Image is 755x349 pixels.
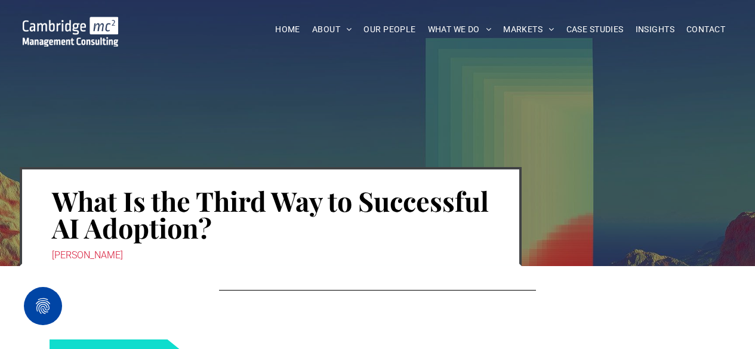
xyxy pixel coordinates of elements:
a: Your Business Transformed | Cambridge Management Consulting [23,18,119,31]
a: MARKETS [497,20,560,39]
h1: What Is the Third Way to Successful AI Adoption? [52,186,489,242]
a: HOME [269,20,306,39]
a: INSIGHTS [630,20,680,39]
img: Go to Homepage [23,17,119,47]
a: CONTACT [680,20,731,39]
div: [PERSON_NAME] [52,247,489,264]
a: ABOUT [306,20,358,39]
a: WHAT WE DO [422,20,498,39]
a: CASE STUDIES [560,20,630,39]
a: OUR PEOPLE [358,20,421,39]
